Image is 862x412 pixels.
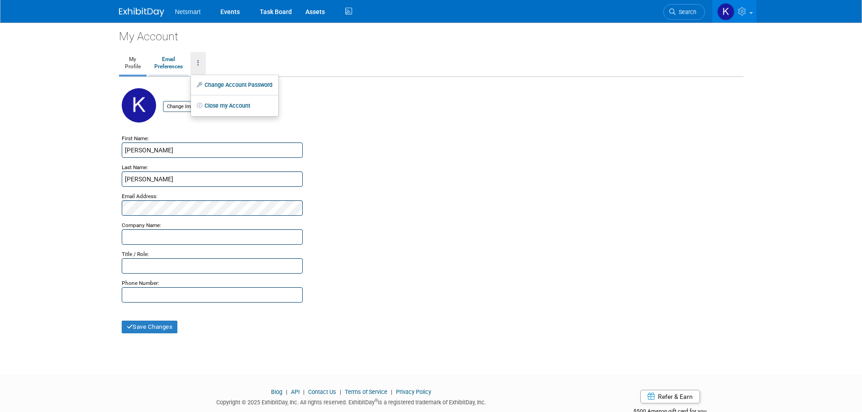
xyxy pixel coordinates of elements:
[676,9,696,15] span: Search
[345,388,387,395] a: Terms of Service
[122,280,159,286] small: Phone Number:
[308,388,336,395] a: Contact Us
[191,78,278,92] a: Change Account Password
[284,388,290,395] span: |
[291,388,300,395] a: API
[119,23,743,44] div: My Account
[338,388,343,395] span: |
[122,321,178,333] button: Save Changes
[271,388,282,395] a: Blog
[389,388,395,395] span: |
[717,3,734,20] img: Kaitlyn Woicke
[191,99,278,113] a: Close my Account
[119,8,164,17] img: ExhibitDay
[122,164,148,170] small: Last Name:
[122,222,161,228] small: Company Name:
[122,88,156,123] img: K.jpg
[119,396,584,407] div: Copyright © 2025 ExhibitDay, Inc. All rights reserved. ExhibitDay is a registered trademark of Ex...
[122,251,149,257] small: Title / Role:
[119,52,147,75] a: MyProfile
[396,388,431,395] a: Privacy Policy
[148,52,189,75] a: EmailPreferences
[375,398,378,403] sup: ®
[122,193,157,199] small: Email Address:
[122,135,149,142] small: First Name:
[301,388,307,395] span: |
[640,390,700,403] a: Refer & Earn
[175,8,201,15] span: Netsmart
[663,4,705,20] a: Search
